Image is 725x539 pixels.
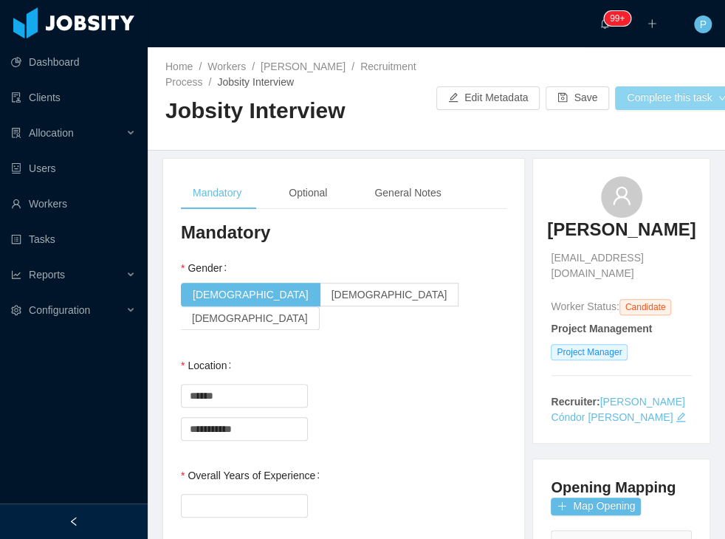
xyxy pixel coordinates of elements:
[192,312,308,324] span: [DEMOGRAPHIC_DATA]
[182,495,307,517] input: Overall Years of Experience
[551,301,619,312] span: Worker Status:
[11,128,21,138] i: icon: solution
[165,61,193,72] a: Home
[551,477,676,498] h4: Opening Mapping
[199,61,202,72] span: /
[165,61,416,88] a: Recruitment Process
[181,262,233,274] label: Gender
[11,305,21,315] i: icon: setting
[551,323,652,334] strong: Project Management
[207,61,246,72] a: Workers
[699,16,706,33] span: P
[611,185,632,206] i: icon: user
[551,250,692,281] span: [EMAIL_ADDRESS][DOMAIN_NAME]
[546,86,609,110] button: icon: saveSave
[29,304,90,316] span: Configuration
[217,76,293,88] span: Jobsity Interview
[11,154,136,183] a: icon: robotUsers
[551,396,599,408] strong: Recruiter:
[599,18,610,29] i: icon: bell
[551,344,628,360] span: Project Manager
[11,47,136,77] a: icon: pie-chartDashboard
[181,360,237,371] label: Location
[647,18,657,29] i: icon: plus
[604,11,630,26] sup: 1735
[11,224,136,254] a: icon: profileTasks
[193,289,309,301] span: [DEMOGRAPHIC_DATA]
[547,218,695,250] a: [PERSON_NAME]
[11,83,136,112] a: icon: auditClients
[351,61,354,72] span: /
[181,470,326,481] label: Overall Years of Experience
[181,221,506,244] h3: Mandatory
[676,412,686,422] i: icon: edit
[181,176,253,210] div: Mandatory
[209,76,212,88] span: /
[11,189,136,219] a: icon: userWorkers
[547,218,695,241] h3: [PERSON_NAME]
[619,299,672,315] span: Candidate
[165,96,436,126] h2: Jobsity Interview
[436,86,540,110] button: icon: editEdit Metadata
[261,61,346,72] a: [PERSON_NAME]
[362,176,453,210] div: General Notes
[252,61,255,72] span: /
[29,127,74,139] span: Allocation
[331,289,447,301] span: [DEMOGRAPHIC_DATA]
[551,498,641,515] button: icon: plusMap Opening
[277,176,339,210] div: Optional
[11,269,21,280] i: icon: line-chart
[551,396,684,423] a: [PERSON_NAME] Cóndor [PERSON_NAME]
[29,269,65,281] span: Reports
